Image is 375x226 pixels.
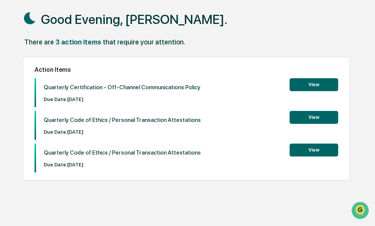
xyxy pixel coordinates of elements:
[26,58,124,66] div: Start new chat
[44,117,201,123] p: Quarterly Code of Ethics / Personal Transaction Attestations
[44,84,200,91] p: Quarterly Certification - Off-Channel Communications Policy
[8,111,14,117] div: 🔎
[63,96,94,103] span: Attestations
[35,66,338,73] h2: Action Items
[290,146,338,153] a: View
[15,110,48,118] span: Data Lookup
[103,38,185,46] div: that require your attention.
[8,16,138,28] p: How can we help?
[351,201,371,221] iframe: Open customer support
[44,149,201,156] p: Quarterly Code of Ethics / Personal Transaction Attestations
[290,78,338,91] button: View
[54,128,92,134] a: Powered byPylon
[290,144,338,156] button: View
[5,93,52,106] a: 🖐️Preclearance
[44,96,200,102] p: Due Date: [DATE]
[290,113,338,120] a: View
[290,111,338,124] button: View
[44,162,201,168] p: Due Date: [DATE]
[8,96,14,103] div: 🖐️
[52,93,97,106] a: 🗄️Attestations
[41,12,227,27] h1: Good Evening, [PERSON_NAME].
[129,60,138,70] button: Start new chat
[76,129,92,134] span: Pylon
[5,107,51,121] a: 🔎Data Lookup
[44,129,201,135] p: Due Date: [DATE]
[8,58,21,72] img: 1746055101610-c473b297-6a78-478c-a979-82029cc54cd1
[290,81,338,88] a: View
[15,96,49,103] span: Preclearance
[55,96,61,103] div: 🗄️
[26,66,96,72] div: We're available if you need us!
[55,38,101,46] div: 3 action items
[24,38,54,46] div: There are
